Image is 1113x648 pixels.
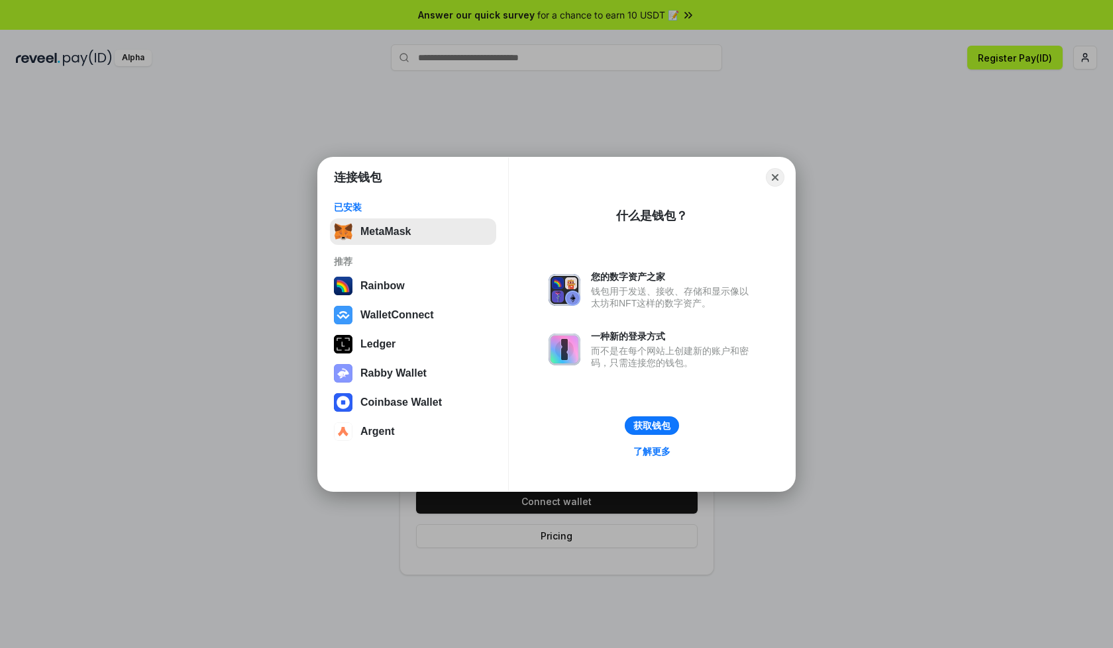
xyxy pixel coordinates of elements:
[330,360,496,387] button: Rabby Wallet
[360,280,405,292] div: Rainbow
[334,306,352,324] img: svg+xml,%3Csvg%20width%3D%2228%22%20height%3D%2228%22%20viewBox%3D%220%200%2028%2028%22%20fill%3D...
[334,422,352,441] img: svg+xml,%3Csvg%20width%3D%2228%22%20height%3D%2228%22%20viewBox%3D%220%200%2028%2028%22%20fill%3D...
[633,420,670,432] div: 获取钱包
[591,285,755,309] div: 钱包用于发送、接收、存储和显示像以太坊和NFT这样的数字资产。
[360,396,442,408] div: Coinbase Wallet
[360,338,396,350] div: Ledger
[591,345,755,369] div: 而不是在每个网站上创建新的账户和密码，只需连接您的钱包。
[616,208,688,224] div: 什么是钱包？
[766,168,784,187] button: Close
[591,271,755,283] div: 您的数字资产之家
[334,364,352,383] img: svg+xml,%3Csvg%20xmlns%3D%22http%3A%2F%2Fwww.w3.org%2F2000%2Fsvg%22%20fill%3D%22none%22%20viewBox...
[330,273,496,299] button: Rainbow
[330,302,496,328] button: WalletConnect
[334,277,352,295] img: svg+xml,%3Csvg%20width%3D%22120%22%20height%3D%22120%22%20viewBox%3D%220%200%20120%20120%22%20fil...
[360,426,395,438] div: Argent
[334,222,352,241] img: svg+xml,%3Csvg%20fill%3D%22none%22%20height%3D%2233%22%20viewBox%3D%220%200%2035%2033%22%20width%...
[330,331,496,357] button: Ledger
[360,226,411,238] div: MetaMask
[625,416,679,435] button: 获取钱包
[625,443,678,460] a: 了解更多
[334,201,492,213] div: 已安装
[334,169,382,185] h1: 连接钱包
[330,389,496,416] button: Coinbase Wallet
[330,418,496,445] button: Argent
[591,330,755,342] div: 一种新的登录方式
[334,335,352,353] img: svg+xml,%3Csvg%20xmlns%3D%22http%3A%2F%2Fwww.w3.org%2F2000%2Fsvg%22%20width%3D%2228%22%20height%3...
[549,274,580,306] img: svg+xml,%3Csvg%20xmlns%3D%22http%3A%2F%2Fwww.w3.org%2F2000%2Fsvg%22%20fill%3D%22none%22%20viewBox...
[549,334,580,365] img: svg+xml,%3Csvg%20xmlns%3D%22http%3A%2F%2Fwww.w3.org%2F2000%2Fsvg%22%20fill%3D%22none%22%20viewBox...
[334,255,492,267] div: 推荐
[330,218,496,245] button: MetaMask
[360,367,427,379] div: Rabby Wallet
[633,445,670,457] div: 了解更多
[360,309,434,321] div: WalletConnect
[334,393,352,412] img: svg+xml,%3Csvg%20width%3D%2228%22%20height%3D%2228%22%20viewBox%3D%220%200%2028%2028%22%20fill%3D...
